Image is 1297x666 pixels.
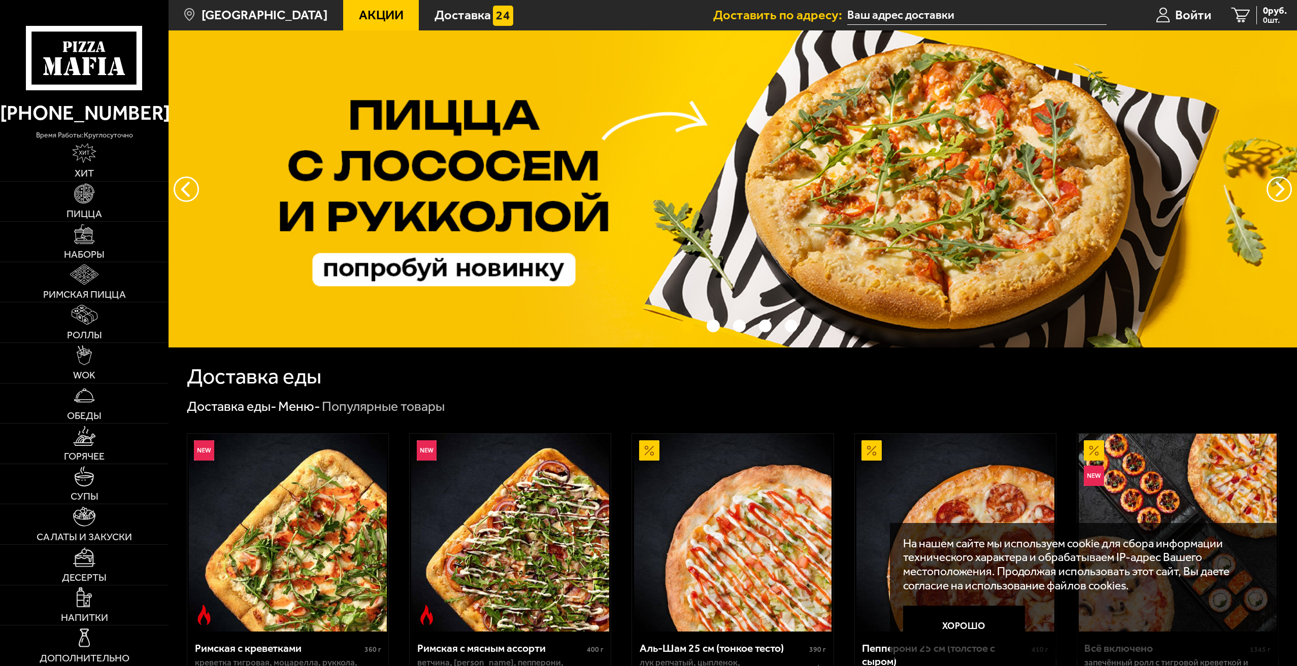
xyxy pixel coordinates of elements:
[417,642,584,655] div: Римская с мясным ассорти
[40,653,129,663] span: Дополнительно
[856,434,1054,632] img: Пепперони 25 см (толстое с сыром)
[861,440,882,461] img: Акционный
[67,330,102,340] span: Роллы
[359,9,404,22] span: Акции
[1079,434,1277,632] img: Всё включено
[733,320,746,333] button: точки переключения
[759,320,772,333] button: точки переключения
[278,398,320,414] a: Меню-
[785,320,798,333] button: точки переключения
[681,320,694,333] button: точки переключения
[37,532,132,542] span: Салаты и закуски
[1263,6,1287,16] span: 0 руб.
[187,398,277,414] a: Доставка еды-
[75,168,94,179] span: Хит
[493,6,513,26] img: 15daf4d41897b9f0e9f617042186c801.svg
[195,642,362,655] div: Римская с креветками
[634,434,832,632] img: Аль-Шам 25 см (тонкое тесто)
[194,440,214,461] img: Новинка
[322,398,445,415] div: Популярные товары
[66,209,102,219] span: Пицца
[1077,434,1278,632] a: АкционныйНовинкаВсё включено
[640,642,807,655] div: Аль-Шам 25 см (тонкое тесто)
[67,411,102,421] span: Обеды
[713,9,847,22] span: Доставить по адресу:
[187,434,388,632] a: НовинкаОстрое блюдоРимская с креветками
[855,434,1056,632] a: АкционныйПепперони 25 см (толстое с сыром)
[174,177,199,202] button: следующий
[847,6,1107,25] input: Ваш адрес доставки
[61,613,108,623] span: Напитки
[410,434,611,632] a: НовинкаОстрое блюдоРимская с мясным ассорти
[43,290,126,300] span: Римская пицца
[632,434,833,632] a: АкционныйАль-Шам 25 см (тонкое тесто)
[809,645,826,654] span: 390 г
[62,573,107,583] span: Десерты
[64,451,105,462] span: Горячее
[73,370,95,380] span: WOK
[364,645,381,654] span: 360 г
[639,440,659,461] img: Акционный
[194,605,214,625] img: Острое блюдо
[903,606,1025,646] button: Хорошо
[1084,466,1104,486] img: Новинка
[587,645,604,654] span: 400 г
[1175,9,1211,22] span: Войти
[903,537,1259,592] p: На нашем сайте мы используем cookie для сбора информации технического характера и обрабатываем IP...
[417,440,437,461] img: Новинка
[202,9,327,22] span: [GEOGRAPHIC_DATA]
[64,250,105,260] span: Наборы
[435,9,491,22] span: Доставка
[1263,16,1287,24] span: 0 шт.
[411,434,609,632] img: Римская с мясным ассорти
[187,366,321,388] h1: Доставка еды
[417,605,437,625] img: Острое блюдо
[707,320,720,333] button: точки переключения
[189,434,387,632] img: Римская с креветками
[71,492,98,502] span: Супы
[1084,440,1104,461] img: Акционный
[1267,177,1292,202] button: предыдущий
